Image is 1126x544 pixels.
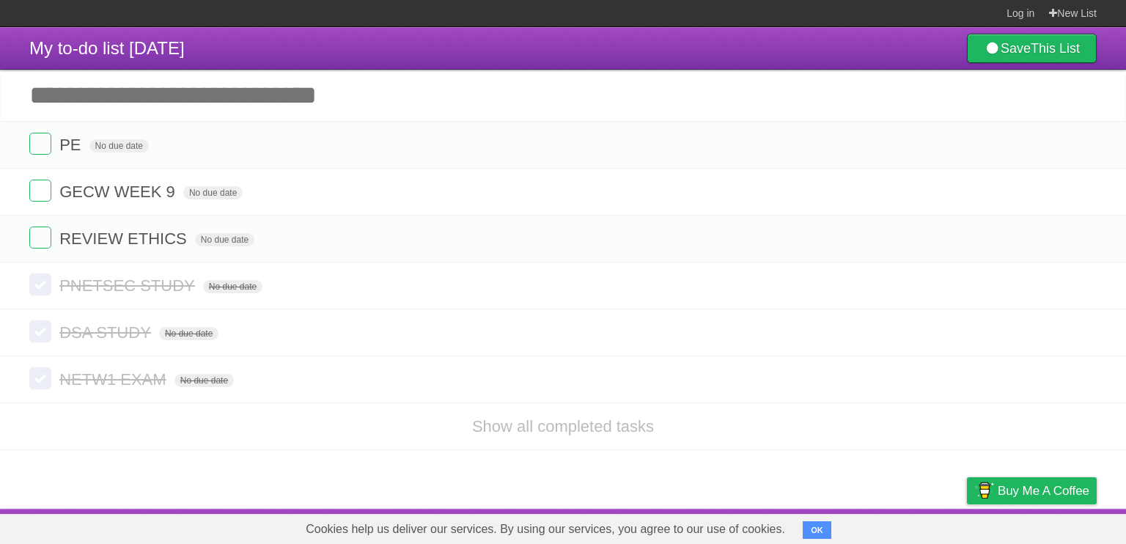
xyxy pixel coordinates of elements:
[29,320,51,342] label: Done
[59,323,155,342] span: DSA STUDY
[59,370,169,389] span: NETW1 EXAM
[820,512,880,540] a: Developers
[29,180,51,202] label: Done
[29,227,51,249] label: Done
[59,183,179,201] span: GECW WEEK 9
[183,186,243,199] span: No due date
[948,512,986,540] a: Privacy
[967,477,1097,504] a: Buy me a coffee
[29,273,51,295] label: Done
[1031,41,1080,56] b: This List
[59,229,191,248] span: REVIEW ETHICS
[29,367,51,389] label: Done
[59,136,84,154] span: PE
[29,38,185,58] span: My to-do list [DATE]
[174,374,234,387] span: No due date
[59,276,199,295] span: PNETSEC STUDY
[89,139,149,152] span: No due date
[974,478,994,503] img: Buy me a coffee
[159,327,218,340] span: No due date
[967,34,1097,63] a: SaveThis List
[291,515,800,544] span: Cookies help us deliver our services. By using our services, you agree to our use of cookies.
[29,133,51,155] label: Done
[472,417,654,435] a: Show all completed tasks
[803,521,831,539] button: OK
[772,512,803,540] a: About
[898,512,930,540] a: Terms
[203,280,262,293] span: No due date
[195,233,254,246] span: No due date
[1004,512,1097,540] a: Suggest a feature
[998,478,1089,504] span: Buy me a coffee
